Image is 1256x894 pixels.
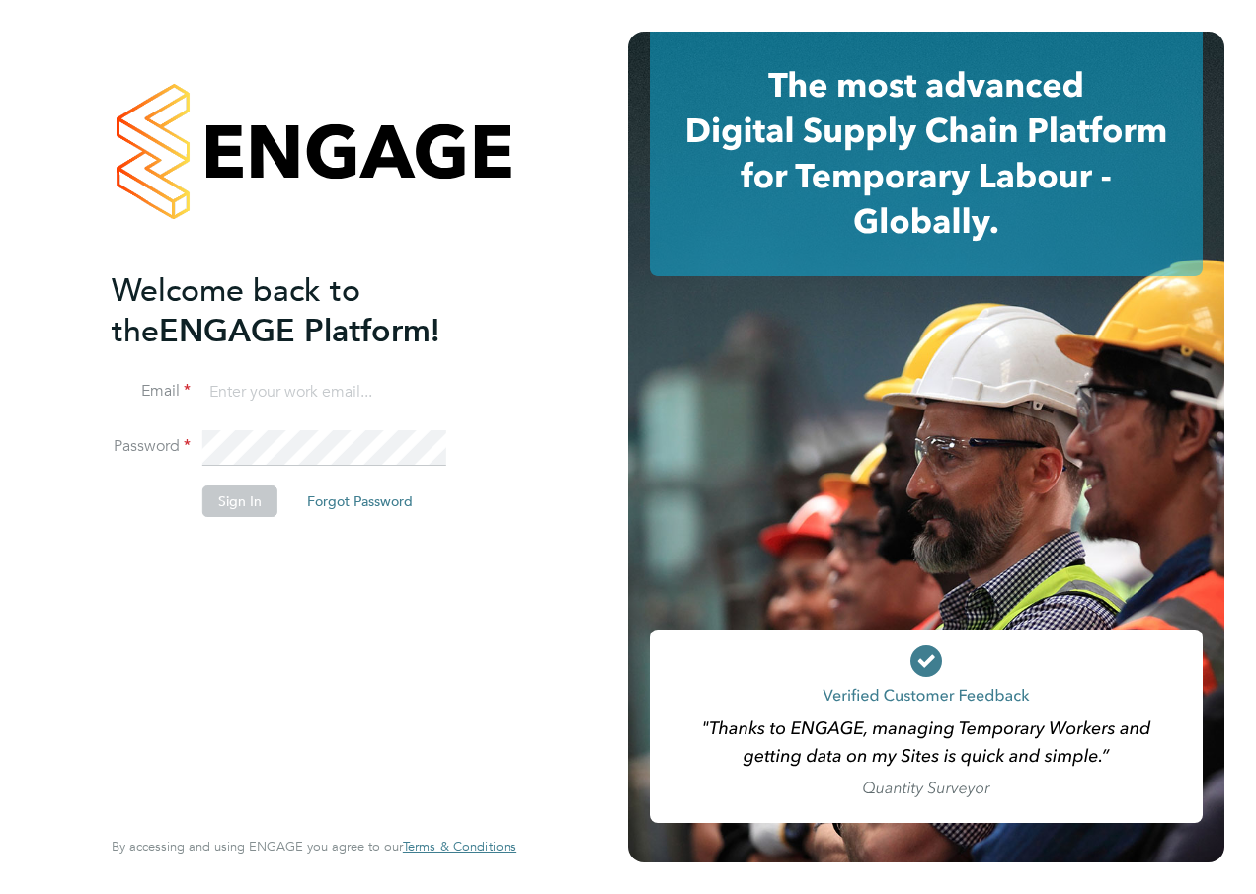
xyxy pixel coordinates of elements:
span: By accessing and using ENGAGE you agree to our [112,838,516,855]
span: Welcome back to the [112,271,360,350]
label: Email [112,381,191,402]
label: Password [112,436,191,457]
button: Sign In [202,485,277,517]
a: Terms & Conditions [403,839,516,855]
span: Terms & Conditions [403,838,516,855]
input: Enter your work email... [202,375,446,410]
h2: ENGAGE Platform! [112,270,497,351]
button: Forgot Password [291,485,429,517]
